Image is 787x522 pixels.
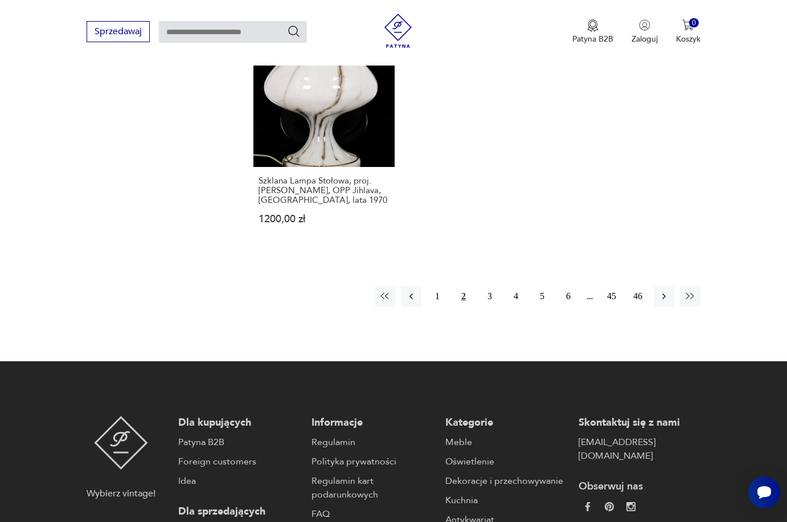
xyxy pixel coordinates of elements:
[558,286,579,307] button: 6
[572,34,613,44] p: Patyna B2B
[311,435,433,449] a: Regulamin
[572,19,613,44] button: Patyna B2B
[605,502,614,511] img: 37d27d81a828e637adc9f9cb2e3d3a8a.webp
[639,19,650,31] img: Ikonka użytkownika
[626,502,636,511] img: c2fd9cf7f39615d9d6839a72ae8e59e5.webp
[445,494,567,507] a: Kuchnia
[178,455,300,468] a: Foreign customers
[579,480,700,494] p: Obserwuj nas
[579,416,700,430] p: Skontaktuj się z nami
[572,19,613,44] a: Ikona medaluPatyna B2B
[676,34,700,44] p: Koszyk
[178,416,300,430] p: Dla kupujących
[259,176,390,205] h3: Szklana Lampa Stołowa, proj. [PERSON_NAME], OPP Jihlava, [GEOGRAPHIC_DATA], lata 1970
[445,455,567,468] a: Oświetlenie
[87,21,150,42] button: Sprzedawaj
[579,435,700,463] a: [EMAIL_ADDRESS][DOMAIN_NAME]
[311,474,433,501] a: Regulamin kart podarunkowych
[87,487,155,500] p: Wybierz vintage!
[682,19,694,31] img: Ikona koszyka
[94,416,148,470] img: Patyna - sklep z meblami i dekoracjami vintage
[178,474,300,488] a: Idea
[381,14,415,48] img: Patyna - sklep z meblami i dekoracjami vintage
[427,286,448,307] button: 1
[583,502,592,511] img: da9060093f698e4c3cedc1453eec5031.webp
[87,28,150,36] a: Sprzedawaj
[479,286,500,307] button: 3
[748,476,780,508] iframe: Smartsupp widget button
[532,286,552,307] button: 5
[259,214,390,224] p: 1200,00 zł
[689,18,699,28] div: 0
[445,474,567,488] a: Dekoracje i przechowywanie
[445,416,567,430] p: Kategorie
[506,286,526,307] button: 4
[601,286,622,307] button: 45
[311,455,433,468] a: Polityka prywatności
[445,435,567,449] a: Meble
[311,507,433,521] a: FAQ
[632,19,658,44] button: Zaloguj
[178,435,300,449] a: Patyna B2B
[287,25,301,38] button: Szukaj
[453,286,474,307] button: 2
[676,19,700,44] button: 0Koszyk
[587,19,599,32] img: Ikona medalu
[311,416,433,430] p: Informacje
[628,286,648,307] button: 46
[253,26,395,246] a: Szklana Lampa Stołowa, proj. S. Tabery, OPP Jihlava, Czechy, lata 1970Szklana Lampa Stołowa, proj...
[632,34,658,44] p: Zaloguj
[178,505,300,519] p: Dla sprzedających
